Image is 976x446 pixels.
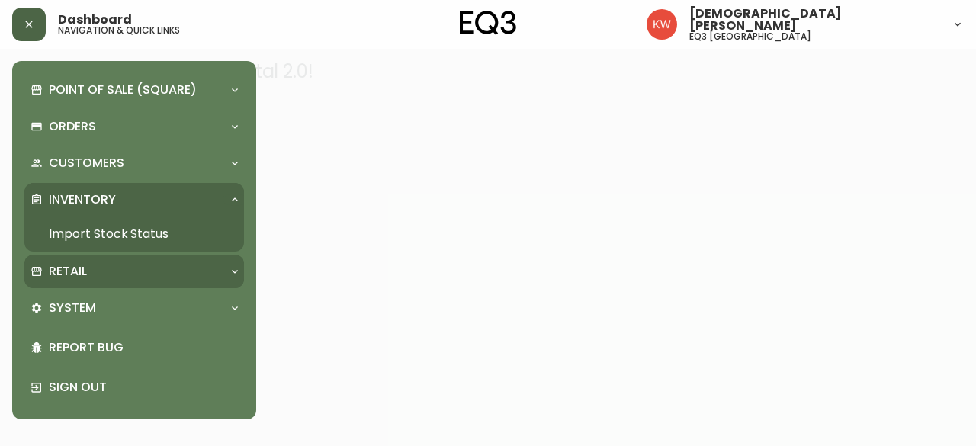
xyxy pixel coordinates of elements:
[49,379,238,396] p: Sign Out
[49,82,197,98] p: Point of Sale (Square)
[24,328,244,367] div: Report Bug
[24,255,244,288] div: Retail
[49,263,87,280] p: Retail
[460,11,516,35] img: logo
[49,155,124,172] p: Customers
[689,8,939,32] span: [DEMOGRAPHIC_DATA][PERSON_NAME]
[24,291,244,325] div: System
[58,14,132,26] span: Dashboard
[49,191,116,208] p: Inventory
[49,339,238,356] p: Report Bug
[58,26,180,35] h5: navigation & quick links
[24,146,244,180] div: Customers
[24,110,244,143] div: Orders
[24,367,244,407] div: Sign Out
[49,118,96,135] p: Orders
[647,9,677,40] img: f33162b67396b0982c40ce2a87247151
[689,32,811,41] h5: eq3 [GEOGRAPHIC_DATA]
[24,183,244,217] div: Inventory
[49,300,96,316] p: System
[24,217,244,252] a: Import Stock Status
[24,73,244,107] div: Point of Sale (Square)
